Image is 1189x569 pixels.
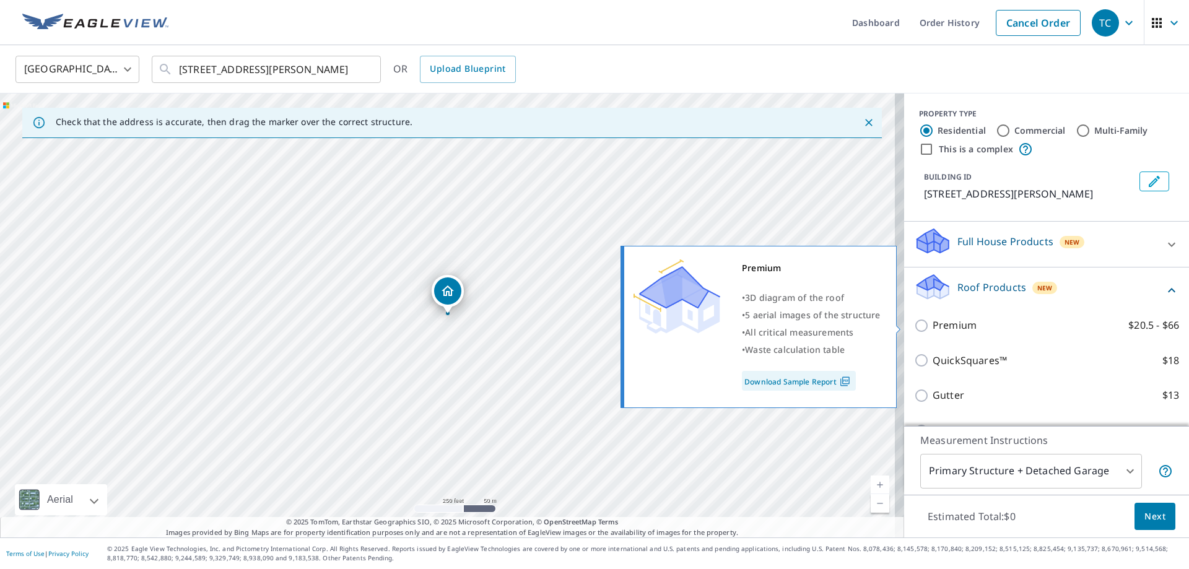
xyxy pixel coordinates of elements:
span: New [1065,237,1080,247]
p: Gutter [933,388,964,403]
span: New [1037,283,1053,293]
div: PROPERTY TYPE [919,108,1174,119]
div: Roof ProductsNew [914,272,1179,308]
p: © 2025 Eagle View Technologies, Inc. and Pictometry International Corp. All Rights Reserved. Repo... [107,544,1183,563]
div: • [742,341,881,358]
label: This is a complex [939,143,1013,155]
p: Full House Products [957,234,1053,249]
div: • [742,289,881,306]
div: Full House ProductsNew [914,227,1179,262]
span: Your report will include the primary structure and a detached garage if one exists. [1158,464,1173,479]
button: Close [861,115,877,131]
div: Aerial [15,484,107,515]
a: Current Level 17, Zoom In [871,476,889,494]
label: Residential [938,124,986,137]
a: Download Sample Report [742,371,856,391]
p: Bid Perfect™ [933,423,993,438]
a: OpenStreetMap [544,517,596,526]
div: [GEOGRAPHIC_DATA] [15,52,139,87]
span: © 2025 TomTom, Earthstar Geographics SIO, © 2025 Microsoft Corporation, © [286,517,619,528]
span: Waste calculation table [745,344,845,355]
div: • [742,306,881,324]
p: Check that the address is accurate, then drag the marker over the correct structure. [56,116,412,128]
p: [STREET_ADDRESS][PERSON_NAME] [924,186,1135,201]
p: $18 [1162,353,1179,368]
label: Multi-Family [1094,124,1148,137]
a: Cancel Order [996,10,1081,36]
div: Aerial [43,484,77,515]
button: Edit building 1 [1139,172,1169,191]
p: Roof Products [957,280,1026,295]
p: QuickSquares™ [933,353,1007,368]
span: 3D diagram of the roof [745,292,844,303]
a: Terms of Use [6,549,45,558]
div: Primary Structure + Detached Garage [920,454,1142,489]
div: Dropped pin, building 1, Residential property, 604 W James St Mount Olive, NC 28365 [432,275,464,313]
a: Upload Blueprint [420,56,515,83]
p: $18 [1162,423,1179,438]
span: Upload Blueprint [430,61,505,77]
p: Estimated Total: $0 [918,503,1026,530]
p: BUILDING ID [924,172,972,182]
div: OR [393,56,516,83]
label: Commercial [1014,124,1066,137]
a: Privacy Policy [48,549,89,558]
img: Pdf Icon [837,376,853,387]
a: Current Level 17, Zoom Out [871,494,889,513]
p: $13 [1162,388,1179,403]
span: All critical measurements [745,326,853,338]
span: Next [1144,509,1165,524]
p: $20.5 - $66 [1128,318,1179,333]
div: TC [1092,9,1119,37]
div: Premium [742,259,881,277]
p: | [6,550,89,557]
button: Next [1135,503,1175,531]
input: Search by address or latitude-longitude [179,52,355,87]
img: EV Logo [22,14,168,32]
a: Terms [598,517,619,526]
p: Premium [933,318,977,333]
img: Premium [634,259,720,334]
span: 5 aerial images of the structure [745,309,880,321]
p: Measurement Instructions [920,433,1173,448]
div: • [742,324,881,341]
